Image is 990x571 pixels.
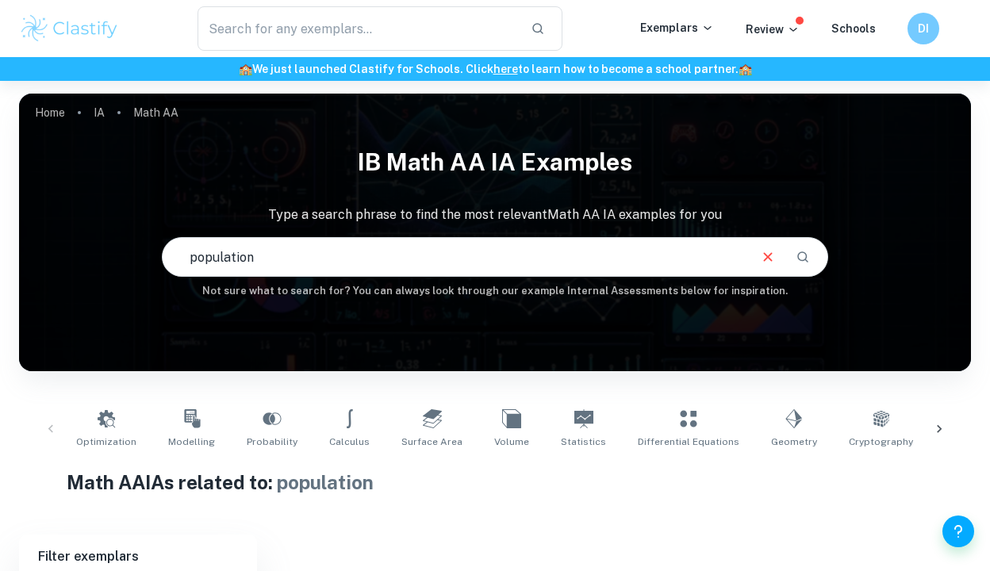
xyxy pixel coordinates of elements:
[942,515,974,547] button: Help and Feedback
[401,435,462,449] span: Surface Area
[76,435,136,449] span: Optimization
[67,468,923,496] h1: Math AA IAs related to:
[19,138,971,186] h1: IB Math AA IA examples
[789,243,816,270] button: Search
[35,102,65,124] a: Home
[329,435,370,449] span: Calculus
[239,63,252,75] span: 🏫
[94,102,105,124] a: IA
[771,435,817,449] span: Geometry
[163,235,746,279] input: E.g. modelling a logo, player arrangements, shape of an egg...
[3,60,987,78] h6: We just launched Clastify for Schools. Click to learn how to become a school partner.
[198,6,517,51] input: Search for any exemplars...
[746,21,800,38] p: Review
[168,435,215,449] span: Modelling
[907,13,939,44] button: DI
[753,242,783,272] button: Clear
[739,63,752,75] span: 🏫
[849,435,913,449] span: Cryptography
[19,205,971,224] p: Type a search phrase to find the most relevant Math AA IA examples for you
[638,435,739,449] span: Differential Equations
[494,435,529,449] span: Volume
[19,283,971,299] h6: Not sure what to search for? You can always look through our example Internal Assessments below f...
[277,471,374,493] span: population
[247,435,297,449] span: Probability
[19,13,120,44] img: Clastify logo
[561,435,606,449] span: Statistics
[640,19,714,36] p: Exemplars
[133,104,178,121] p: Math AA
[915,20,933,37] h6: DI
[493,63,518,75] a: here
[831,22,876,35] a: Schools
